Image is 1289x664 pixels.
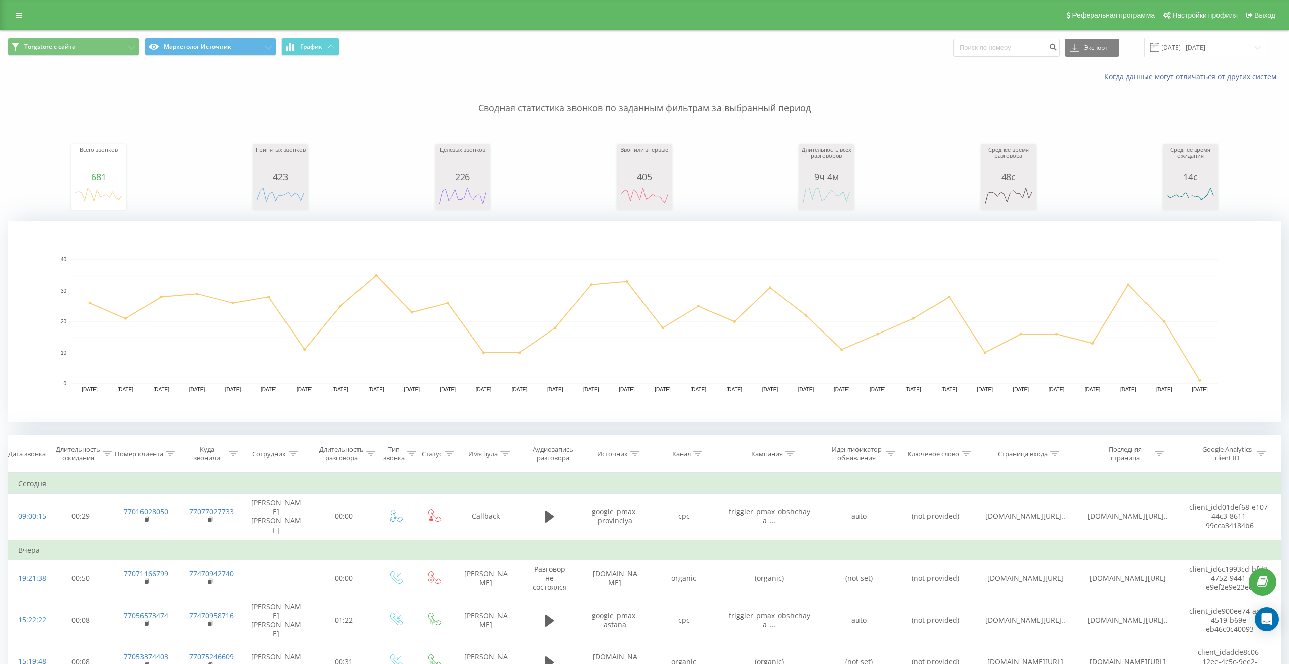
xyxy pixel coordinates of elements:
div: Источник [597,450,628,458]
text: [DATE] [1156,387,1172,392]
svg: A chart. [438,182,488,212]
text: [DATE] [798,387,814,392]
text: [DATE] [547,387,563,392]
div: Аудиозапись разговора [528,445,578,462]
svg: A chart. [255,182,306,212]
text: [DATE] [117,387,133,392]
span: [DOMAIN_NAME][URL].. [985,615,1065,625]
div: Страница входа [998,450,1048,458]
td: 00:29 [49,494,113,540]
text: [DATE] [1049,387,1065,392]
svg: A chart. [74,182,124,212]
td: (organic) [719,560,821,597]
div: 09:00:15 [18,507,39,526]
td: [DOMAIN_NAME][URL] [1077,560,1179,597]
text: 20 [61,319,67,324]
div: 9ч 4м [801,172,851,182]
text: [DATE] [476,387,492,392]
td: cpc [650,597,719,643]
div: Канал [672,450,691,458]
div: Имя пула [468,450,498,458]
text: [DATE] [404,387,420,392]
div: Целевых звонков [438,147,488,172]
svg: A chart. [801,182,851,212]
a: Когда данные могут отличаться от других систем [1104,72,1281,81]
td: auto [821,597,897,643]
div: 48с [983,172,1034,182]
text: [DATE] [1120,387,1136,392]
div: 14с [1165,172,1215,182]
div: A chart. [8,221,1281,422]
div: Всего звонков [74,147,124,172]
text: [DATE] [189,387,205,392]
td: client_id e900ee74-ac88-4519-b69e-eb46c0c40093 [1179,597,1281,643]
td: Сегодня [8,474,1281,494]
text: [DATE] [1192,387,1208,392]
text: [DATE] [870,387,886,392]
td: [PERSON_NAME] [453,597,519,643]
span: Выход [1254,11,1275,19]
text: [DATE] [834,387,850,392]
div: Последняя страница [1098,445,1152,462]
td: cpc [650,494,719,540]
td: client_id d01def68-e107-44c3-8611-99cca34184b6 [1179,494,1281,540]
text: [DATE] [619,387,635,392]
div: Статус [422,450,442,458]
text: [DATE] [1013,387,1029,392]
text: [DATE] [727,387,743,392]
div: 681 [74,172,124,182]
svg: A chart. [619,182,670,212]
text: [DATE] [440,387,456,392]
text: [DATE] [297,387,313,392]
div: 19:21:38 [18,569,39,588]
td: (not set) [821,560,897,597]
td: [DOMAIN_NAME] [581,560,650,597]
a: 77016028050 [124,507,168,516]
div: Google Analytics client ID [1200,445,1254,462]
div: 423 [255,172,306,182]
div: Кампания [751,450,783,458]
a: 77053374403 [124,652,168,661]
text: [DATE] [941,387,957,392]
div: Среднее время ожидания [1165,147,1215,172]
text: [DATE] [512,387,528,392]
div: 405 [619,172,670,182]
td: 00:00 [312,560,376,597]
button: Torgstore с сайта [8,38,139,56]
div: Сотрудник [252,450,286,458]
a: 77470958716 [189,611,234,620]
div: Длительность всех разговоров [801,147,851,172]
td: 00:08 [49,597,113,643]
a: 77470942740 [189,569,234,578]
td: [PERSON_NAME] [PERSON_NAME] [241,597,312,643]
span: График [300,43,322,50]
button: Маркетолог Источник [145,38,276,56]
td: google_pmax_astana [581,597,650,643]
td: 01:22 [312,597,376,643]
text: [DATE] [690,387,706,392]
div: 15:22:22 [18,610,39,630]
td: (not provided) [897,597,974,643]
text: 0 [63,381,66,386]
input: Поиск по номеру [953,39,1060,57]
td: 00:00 [312,494,376,540]
text: 30 [61,288,67,294]
text: [DATE] [762,387,778,392]
text: [DATE] [1085,387,1101,392]
td: [PERSON_NAME] [453,560,519,597]
div: Длительность ожидания [56,445,100,462]
span: Torgstore с сайта [24,43,76,51]
td: [PERSON_NAME] [PERSON_NAME] [241,494,312,540]
text: 40 [61,257,67,262]
a: 77056573474 [124,611,168,620]
text: [DATE] [82,387,98,392]
div: Принятых звонков [255,147,306,172]
a: 77077027733 [189,507,234,516]
div: Длительность разговора [319,445,364,462]
text: [DATE] [977,387,993,392]
text: [DATE] [225,387,241,392]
